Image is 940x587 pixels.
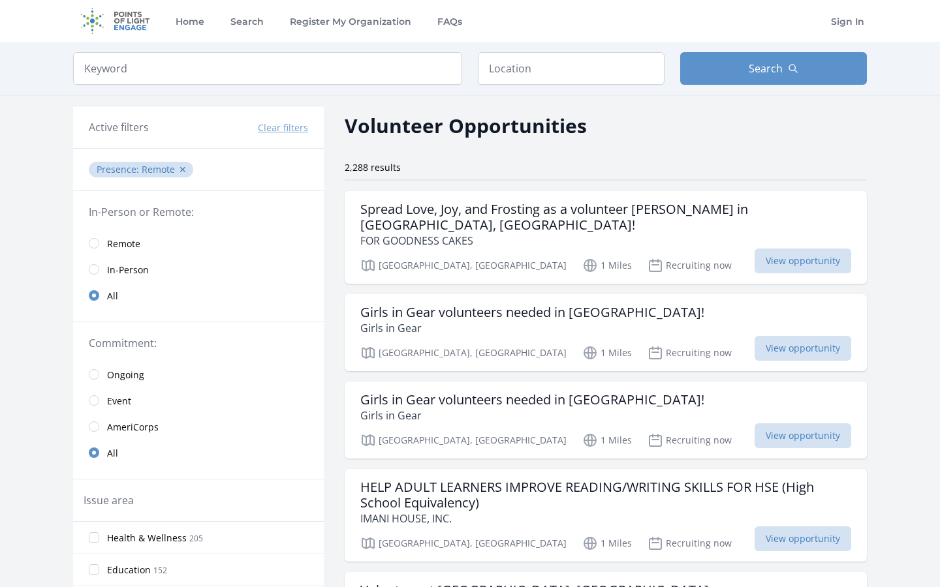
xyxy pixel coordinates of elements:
[648,345,732,361] p: Recruiting now
[648,535,732,551] p: Recruiting now
[360,258,567,273] p: [GEOGRAPHIC_DATA], [GEOGRAPHIC_DATA]
[107,237,140,250] span: Remote
[89,204,308,220] legend: In-Person or Remote:
[345,294,867,371] a: Girls in Gear volunteers needed in [GEOGRAPHIC_DATA]! Girls in Gear [GEOGRAPHIC_DATA], [GEOGRAPHI...
[73,256,324,282] a: In-Person
[360,202,851,233] h3: Spread Love, Joy, and Frosting as a volunteer [PERSON_NAME] in [GEOGRAPHIC_DATA], [GEOGRAPHIC_DATA]!
[84,492,134,508] legend: Issue area
[755,336,851,361] span: View opportunity
[258,121,308,134] button: Clear filters
[749,61,783,76] span: Search
[107,447,118,460] span: All
[648,432,732,448] p: Recruiting now
[73,361,324,387] a: Ongoing
[345,191,867,284] a: Spread Love, Joy, and Frosting as a volunteer [PERSON_NAME] in [GEOGRAPHIC_DATA], [GEOGRAPHIC_DAT...
[107,290,118,303] span: All
[107,263,149,277] span: In-Person
[582,535,632,551] p: 1 Miles
[360,535,567,551] p: [GEOGRAPHIC_DATA], [GEOGRAPHIC_DATA]
[360,408,704,423] p: Girls in Gear
[360,320,704,336] p: Girls in Gear
[582,345,632,361] p: 1 Miles
[89,532,99,543] input: Health & Wellness 205
[189,533,203,544] span: 205
[360,392,704,408] h3: Girls in Gear volunteers needed in [GEOGRAPHIC_DATA]!
[582,258,632,273] p: 1 Miles
[107,564,151,577] span: Education
[89,564,99,575] input: Education 152
[360,432,567,448] p: [GEOGRAPHIC_DATA], [GEOGRAPHIC_DATA]
[89,119,149,135] h3: Active filters
[179,163,187,176] button: ✕
[107,369,144,382] span: Ongoing
[360,511,851,526] p: IMANI HOUSE, INC.
[360,345,567,361] p: [GEOGRAPHIC_DATA], [GEOGRAPHIC_DATA]
[73,230,324,256] a: Remote
[107,421,159,434] span: AmeriCorps
[97,163,142,175] span: Presence :
[680,52,867,85] button: Search
[73,52,462,85] input: Keyword
[345,161,401,173] span: 2,288 results
[755,248,851,273] span: View opportunity
[360,305,704,320] h3: Girls in Gear volunteers needed in [GEOGRAPHIC_DATA]!
[478,52,665,85] input: Location
[755,423,851,448] span: View opportunity
[142,163,175,175] span: Remote
[648,258,732,273] p: Recruiting now
[582,432,632,448] p: 1 Miles
[89,335,308,351] legend: Commitment:
[73,282,324,309] a: All
[73,387,324,414] a: Event
[345,382,867,459] a: Girls in Gear volunteers needed in [GEOGRAPHIC_DATA]! Girls in Gear [GEOGRAPHIC_DATA], [GEOGRAPHI...
[73,414,324,440] a: AmeriCorps
[73,440,324,466] a: All
[345,111,587,140] h2: Volunteer Opportunities
[360,479,851,511] h3: HELP ADULT LEARNERS IMPROVE READING/WRITING SKILLS FOR HSE (High School Equivalency)
[755,526,851,551] span: View opportunity
[153,565,167,576] span: 152
[107,532,187,545] span: Health & Wellness
[345,469,867,562] a: HELP ADULT LEARNERS IMPROVE READING/WRITING SKILLS FOR HSE (High School Equivalency) IMANI HOUSE,...
[107,395,131,408] span: Event
[360,233,851,248] p: FOR GOODNESS CAKES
